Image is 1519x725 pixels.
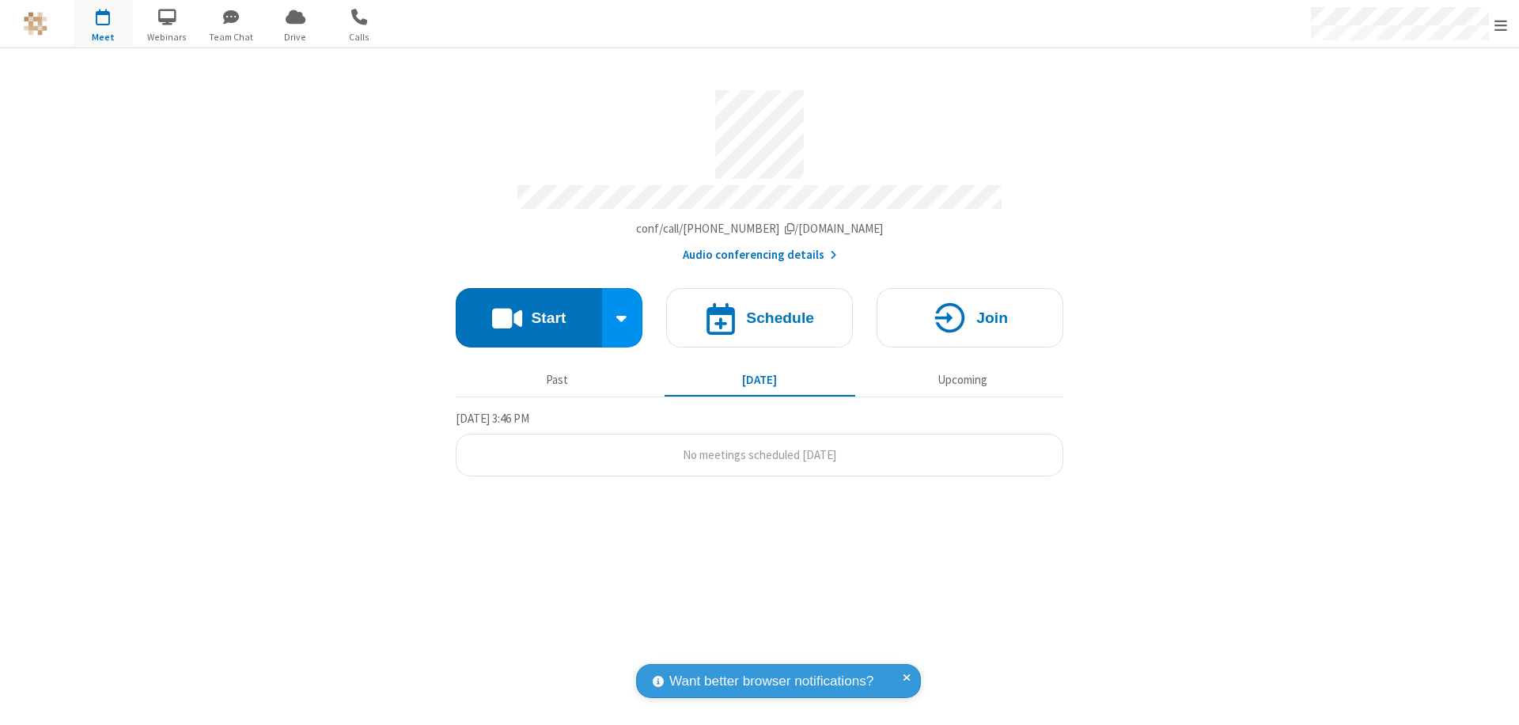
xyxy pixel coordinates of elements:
[456,409,1063,477] section: Today's Meetings
[602,288,643,347] div: Start conference options
[636,220,884,238] button: Copy my meeting room linkCopy my meeting room link
[266,30,325,44] span: Drive
[330,30,389,44] span: Calls
[683,246,837,264] button: Audio conferencing details
[636,221,884,236] span: Copy my meeting room link
[456,78,1063,264] section: Account details
[867,365,1058,395] button: Upcoming
[202,30,261,44] span: Team Chat
[1479,684,1507,714] iframe: Chat
[74,30,133,44] span: Meet
[666,288,853,347] button: Schedule
[456,411,529,426] span: [DATE] 3:46 PM
[665,365,855,395] button: [DATE]
[24,12,47,36] img: QA Selenium DO NOT DELETE OR CHANGE
[877,288,1063,347] button: Join
[746,310,814,325] h4: Schedule
[683,447,836,462] span: No meetings scheduled [DATE]
[138,30,197,44] span: Webinars
[669,671,873,692] span: Want better browser notifications?
[531,310,566,325] h4: Start
[976,310,1008,325] h4: Join
[456,288,602,347] button: Start
[462,365,653,395] button: Past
